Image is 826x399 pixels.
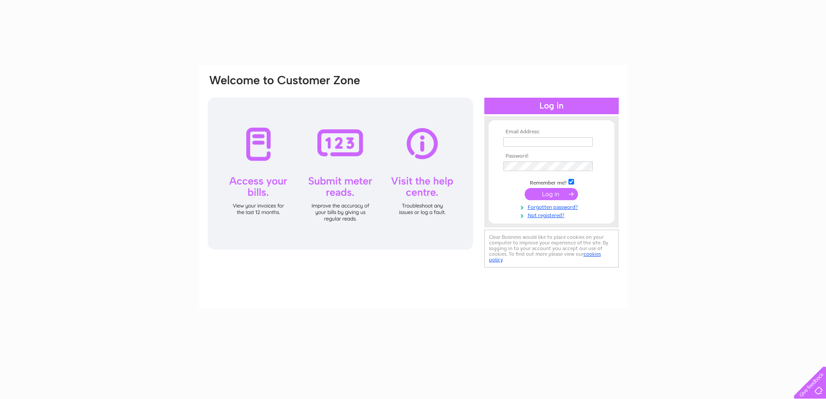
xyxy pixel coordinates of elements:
[503,211,602,219] a: Not registered?
[525,188,578,200] input: Submit
[501,129,602,135] th: Email Address:
[484,230,619,267] div: Clear Business would like to place cookies on your computer to improve your experience of the sit...
[503,202,602,211] a: Forgotten password?
[489,251,601,263] a: cookies policy
[501,153,602,159] th: Password:
[501,178,602,186] td: Remember me?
